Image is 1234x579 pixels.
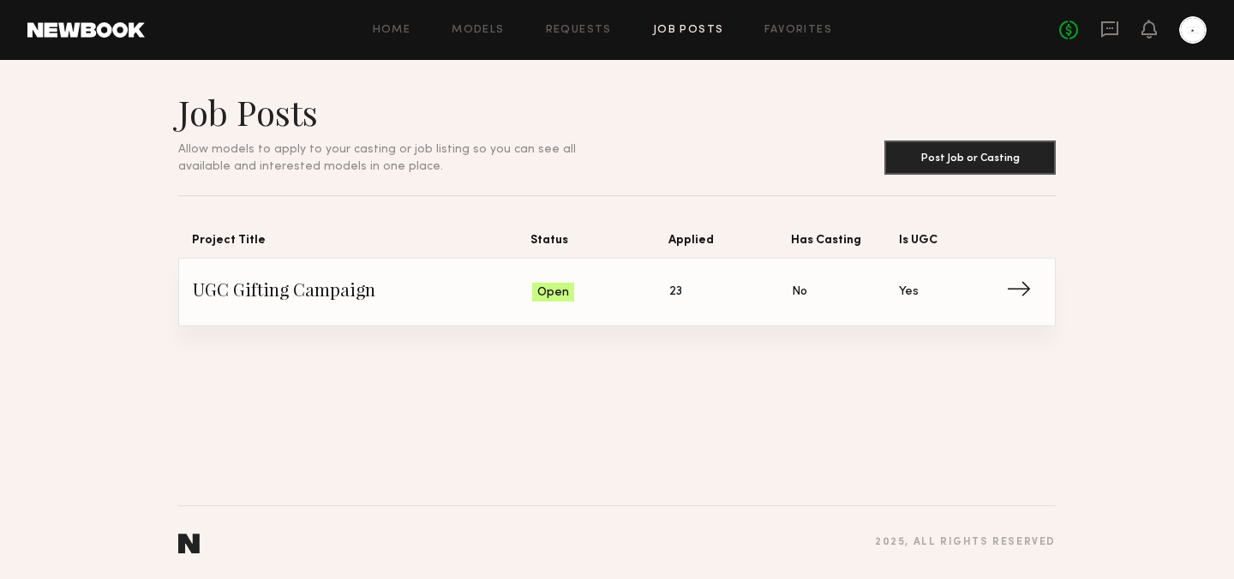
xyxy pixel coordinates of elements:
[899,283,919,301] span: Yes
[884,140,1056,175] button: Post Job or Casting
[546,25,612,36] a: Requests
[792,283,807,301] span: No
[1006,279,1041,305] span: →
[192,230,530,258] span: Project Title
[668,230,791,258] span: Applied
[178,91,617,134] h1: Job Posts
[193,259,1041,325] a: UGC Gifting CampaignOpen23NoYes→
[669,283,682,301] span: 23
[373,25,411,36] a: Home
[193,279,532,305] span: UGC Gifting Campaign
[178,144,576,172] span: Allow models to apply to your casting or job listing so you can see all available and interested ...
[764,25,832,36] a: Favorites
[452,25,504,36] a: Models
[653,25,724,36] a: Job Posts
[875,537,1056,548] div: 2025 , all rights reserved
[537,284,569,301] span: Open
[899,230,1007,258] span: Is UGC
[791,230,899,258] span: Has Casting
[530,230,668,258] span: Status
